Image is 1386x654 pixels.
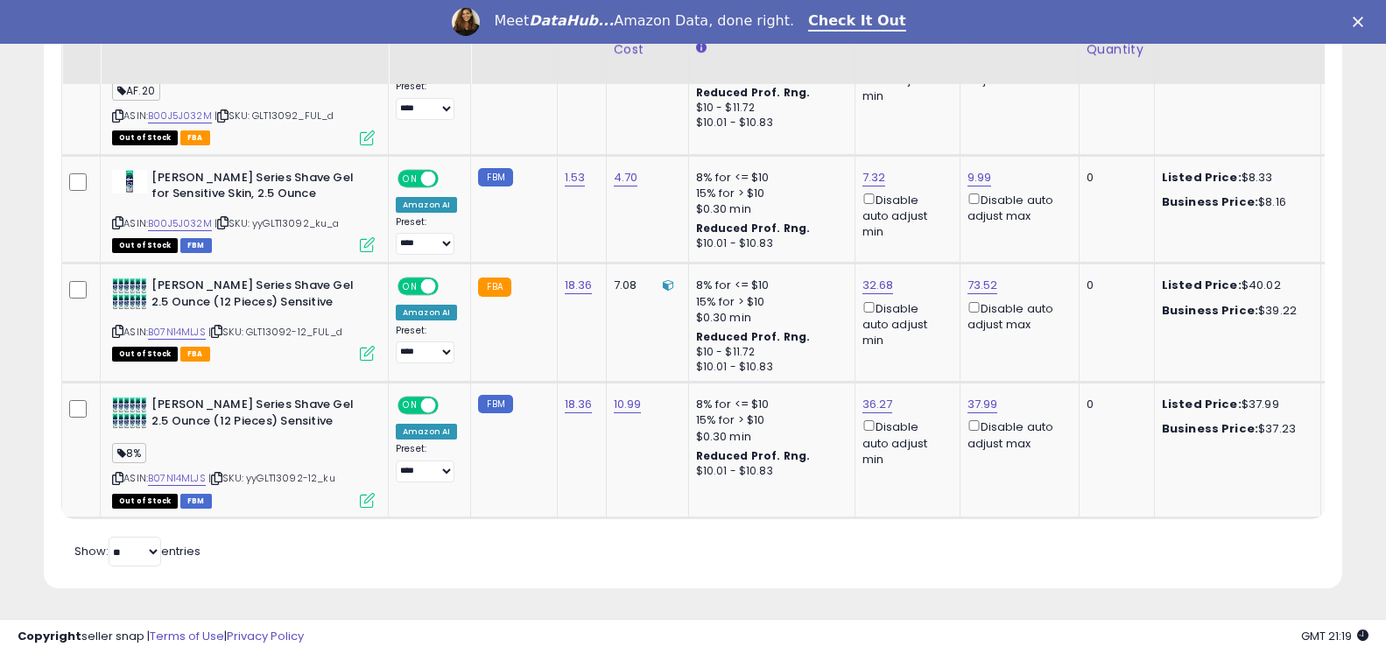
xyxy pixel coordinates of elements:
span: FBM [180,238,212,253]
div: 0 [1087,278,1141,293]
span: FBM [180,494,212,509]
div: Preset: [396,81,457,120]
div: $0.30 min [696,429,841,445]
small: FBA [478,278,510,297]
div: $10.01 - $10.83 [696,236,841,251]
a: 4.70 [614,169,638,186]
div: Amazon AI [396,305,457,320]
b: Reduced Prof. Rng. [696,221,811,236]
span: FBA [180,347,210,362]
div: ASIN: [112,278,375,359]
a: 32.68 [862,277,894,294]
a: B07N14MLJS [148,325,206,340]
strong: Copyright [18,628,81,644]
a: 1.53 [565,169,586,186]
div: seller snap | | [18,629,304,645]
div: Preset: [396,443,457,482]
a: 37.99 [967,396,998,413]
img: 31VvL2l5cEL._SL40_.jpg [112,170,147,193]
div: $40.02 [1162,278,1307,293]
span: OFF [436,398,464,413]
div: 8% for <= $10 [696,170,841,186]
div: Amazon AI [396,424,457,440]
a: 18.36 [565,396,593,413]
b: Listed Price: [1162,277,1242,293]
div: 15% for > $10 [696,294,841,310]
b: Reduced Prof. Rng. [696,85,811,100]
a: 7.32 [862,169,886,186]
div: Close [1353,16,1370,26]
small: FBM [478,168,512,186]
span: | SKU: GLT13092-12_FUL_d [208,325,342,339]
div: Preset: [396,216,457,256]
span: OFF [436,279,464,294]
div: Meet Amazon Data, done right. [494,12,794,30]
span: ON [399,398,421,413]
span: 2025-09-11 21:19 GMT [1301,628,1368,644]
a: B07N14MLJS [148,471,206,486]
img: 51cMHAaCwAL._SL40_.jpg [112,278,147,310]
i: DataHub... [529,12,614,29]
div: $10.01 - $10.83 [696,116,841,130]
div: Disable auto adjust min [862,417,946,468]
span: AF.20 [112,81,160,101]
div: 15% for > $10 [696,412,841,428]
a: Terms of Use [150,628,224,644]
div: $10 - $11.72 [696,345,841,360]
span: All listings that are currently out of stock and unavailable for purchase on Amazon [112,238,178,253]
b: Reduced Prof. Rng. [696,448,811,463]
div: 0 [1087,397,1141,412]
div: $10.01 - $10.83 [696,360,841,375]
span: OFF [436,171,464,186]
span: All listings that are currently out of stock and unavailable for purchase on Amazon [112,347,178,362]
div: Disable auto adjust max [967,190,1066,224]
b: [PERSON_NAME] Series Shave Gel 2.5 Ounce (12 Pieces) Sensitive [151,397,364,433]
div: Preset: [396,325,457,364]
span: | SKU: yyGLT13092_ku_a [215,216,340,230]
b: [PERSON_NAME] Series Shave Gel 2.5 Ounce (12 Pieces) Sensitive [151,278,364,314]
b: Reduced Prof. Rng. [696,329,811,344]
div: $0.30 min [696,310,841,326]
div: Amazon AI [396,197,457,213]
a: 9.99 [967,169,992,186]
div: 8% for <= $10 [696,397,841,412]
span: Show: entries [74,543,201,559]
div: $8.33 [1162,170,1307,186]
small: Amazon Fees. [696,40,707,56]
a: 10.99 [614,396,642,413]
div: Disable auto adjust max [967,299,1066,333]
div: $0.30 min [696,201,841,217]
div: ASIN: [112,170,375,251]
div: ASIN: [112,397,375,506]
b: Business Price: [1162,420,1258,437]
a: 18.36 [565,277,593,294]
a: Privacy Policy [227,628,304,644]
a: 73.52 [967,277,998,294]
b: Business Price: [1162,193,1258,210]
img: 51cMHAaCwAL._SL40_.jpg [112,397,147,429]
span: All listings that are currently out of stock and unavailable for purchase on Amazon [112,130,178,145]
div: 7.08 [614,278,675,293]
a: B00J5J032M [148,216,212,231]
img: Profile image for Georgie [452,8,480,36]
span: FBA [180,130,210,145]
div: $37.23 [1162,421,1307,437]
div: $39.22 [1162,303,1307,319]
div: $8.16 [1162,194,1307,210]
b: Business Price: [1162,302,1258,319]
div: Disable auto adjust min [862,299,946,349]
div: $10.01 - $10.83 [696,464,841,479]
a: B00J5J032M [148,109,212,123]
a: Check It Out [808,12,906,32]
div: Disable auto adjust min [862,190,946,241]
div: Disable auto adjust max [967,417,1066,451]
span: All listings that are currently out of stock and unavailable for purchase on Amazon [112,494,178,509]
div: 0 [1087,170,1141,186]
div: 15% for > $10 [696,186,841,201]
a: 36.27 [862,396,893,413]
div: $10 - $11.72 [696,101,841,116]
b: Listed Price: [1162,396,1242,412]
span: | SKU: yyGLT13092-12_ku [208,471,335,485]
span: ON [399,171,421,186]
div: 8% for <= $10 [696,278,841,293]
